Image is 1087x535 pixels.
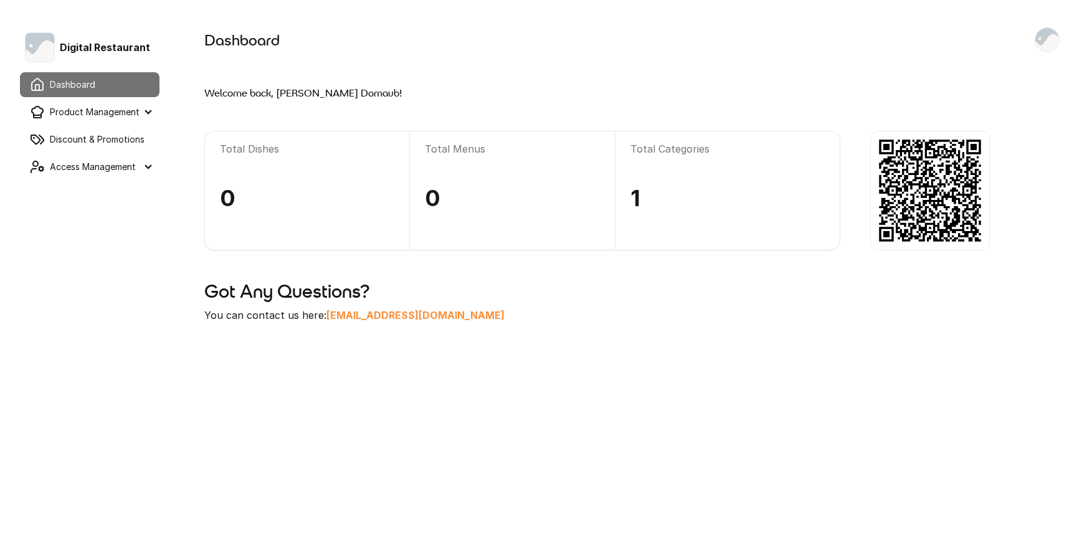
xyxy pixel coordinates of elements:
div: Total Dishes [220,141,394,186]
h1: Dashboard [204,31,1022,50]
a: Discount & Promotions [20,127,159,152]
img: placeholder [1035,28,1059,52]
h2: Got Any Questions? [204,280,1062,303]
a: Digital Restaurant logoDigital Restaurant [15,32,164,62]
p: You can contact us here: [204,308,1062,323]
div: Total Menus [425,141,600,186]
h2: Welcome back, [PERSON_NAME] Domaub! [204,86,1062,101]
div: Total Categories [630,141,825,186]
div: 1 [630,186,825,240]
img: 8-2504301438.png [870,131,990,250]
a: Dashboard [20,72,159,97]
summary: Access Management [20,154,159,179]
img: Digital Restaurant logo [25,32,55,62]
div: 0 [220,186,394,240]
div: 0 [425,186,600,240]
summary: Product Management [20,100,159,125]
a: [EMAIL_ADDRESS][DOMAIN_NAME] [326,309,505,321]
div: Digital Restaurant [25,32,154,62]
